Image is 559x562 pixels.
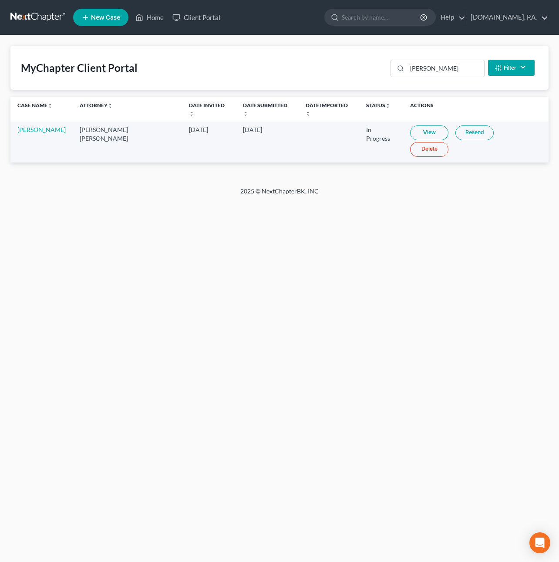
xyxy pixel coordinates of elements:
i: unfold_more [306,111,311,116]
span: New Case [91,14,120,21]
a: View [410,125,448,140]
a: Statusunfold_more [366,102,391,108]
a: Case Nameunfold_more [17,102,53,108]
a: Date Invitedunfold_more [189,102,225,116]
input: Search by name... [342,9,421,25]
div: 2025 © NextChapterBK, INC [31,187,528,203]
a: Attorneyunfold_more [80,102,113,108]
input: Search... [407,60,484,77]
th: Actions [403,97,549,122]
div: Open Intercom Messenger [529,532,550,553]
a: Delete [410,142,448,157]
div: MyChapter Client Portal [21,61,138,75]
span: [DATE] [243,126,262,133]
a: Date Submittedunfold_more [243,102,287,116]
a: [DOMAIN_NAME], P.A. [466,10,548,25]
a: Date Importedunfold_more [306,102,348,116]
span: [DATE] [189,126,208,133]
i: unfold_more [189,111,194,116]
a: Home [131,10,168,25]
i: unfold_more [243,111,248,116]
a: Resend [455,125,494,140]
i: unfold_more [47,103,53,108]
a: [PERSON_NAME] [17,126,66,133]
i: unfold_more [385,103,391,108]
a: Client Portal [168,10,225,25]
td: [PERSON_NAME] [PERSON_NAME] [73,122,182,162]
a: Help [436,10,465,25]
i: unfold_more [108,103,113,108]
td: In Progress [359,122,403,162]
button: Filter [488,60,535,76]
